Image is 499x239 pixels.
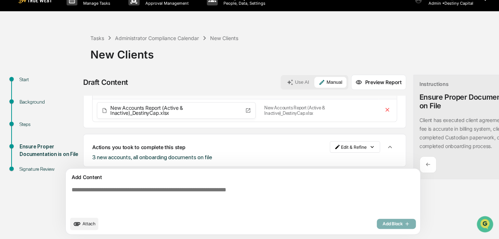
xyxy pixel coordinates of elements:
[383,105,392,116] button: Remove file
[140,1,192,6] p: Approval Management
[14,91,47,98] span: Preclearance
[7,55,20,68] img: 1746055101610-c473b297-6a78-478c-a979-82029cc54cd1
[330,141,380,153] button: Edit & Refine
[20,143,79,158] div: Ensure Proper Documentation is on File
[419,81,449,87] div: Instructions
[4,101,48,114] a: 🔎Data Lookup
[60,91,90,98] span: Attestations
[51,122,88,127] a: Powered byPylon
[20,165,79,173] div: Signature Review
[7,91,13,97] div: 🖐️
[4,88,50,101] a: 🖐️Preclearance
[92,144,185,150] p: Actions you took to complete this step
[282,77,313,88] button: Use AI
[7,15,132,26] p: How can we help?
[123,57,132,66] button: Start new chat
[314,77,347,88] button: Manual
[218,1,269,6] p: People, Data, Settings
[476,215,495,235] iframe: Open customer support
[70,218,98,230] button: upload document
[77,1,114,6] p: Manage Tasks
[25,55,119,62] div: Start new chat
[426,161,430,168] p: ←
[351,75,406,90] button: Preview Report
[25,62,91,68] div: We're available if you need us!
[20,98,79,106] div: Background
[210,35,238,41] div: New Clients
[50,88,93,101] a: 🗄️Attestations
[52,91,58,97] div: 🗄️
[72,122,88,127] span: Pylon
[260,99,378,122] td: New Accounts Report (Active & Inactive)_DestinyCap.xlsx
[14,104,46,112] span: Data Lookup
[20,121,79,128] div: Steps
[115,35,199,41] div: Administrator Compliance Calendar
[90,42,495,61] div: New Clients
[90,35,104,41] div: Tasks
[70,173,416,182] div: Add Content
[7,105,13,111] div: 🔎
[20,76,79,83] div: Start
[82,221,95,226] span: Attach
[422,1,473,6] p: Admin • Destiny Capital
[83,78,128,87] div: Draft Content
[110,105,242,116] span: New Accounts Report (Active & Inactive)_DestinyCap.xlsx
[92,154,212,161] span: 3 new accounts, all onboarding documents on file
